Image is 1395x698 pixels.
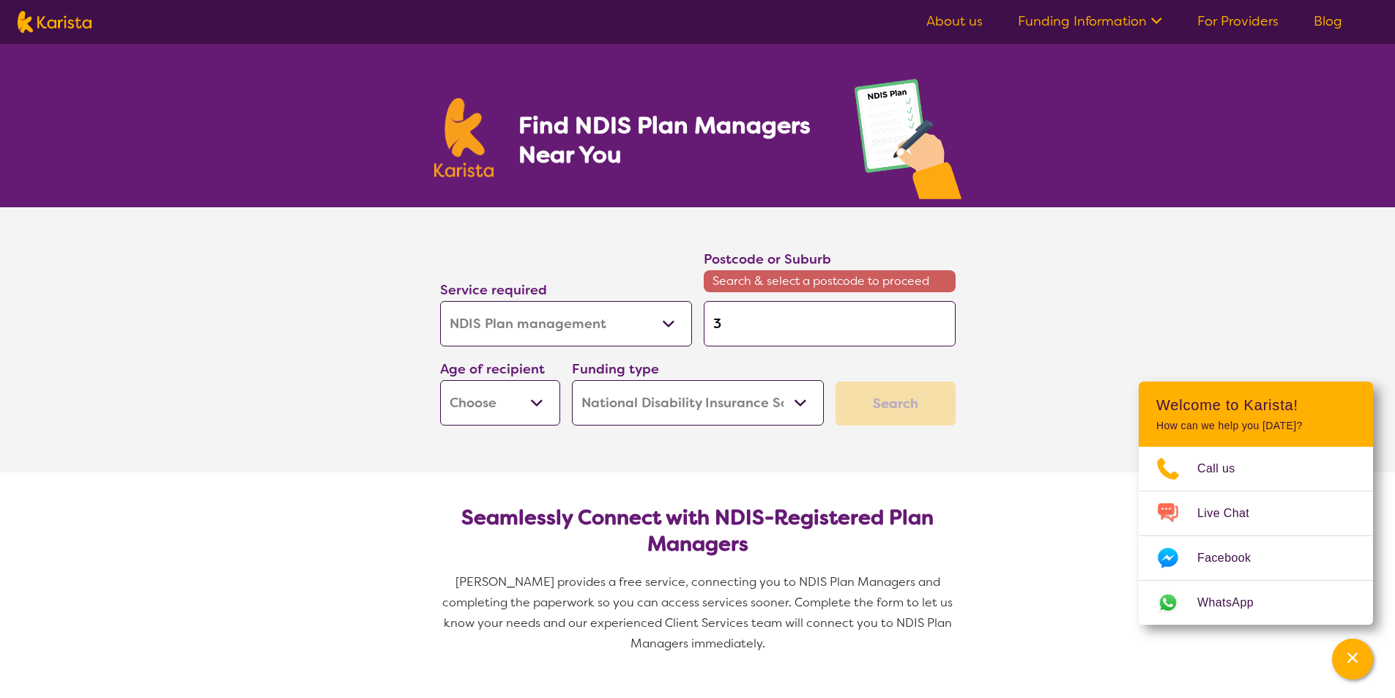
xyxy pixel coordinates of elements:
img: plan-management [855,79,961,207]
a: Web link opens in a new tab. [1139,581,1373,625]
a: For Providers [1197,12,1279,30]
h2: Seamlessly Connect with NDIS-Registered Plan Managers [452,505,944,557]
ul: Choose channel [1139,447,1373,625]
img: Karista logo [18,11,92,33]
span: Search & select a postcode to proceed [704,270,956,292]
label: Postcode or Suburb [704,250,831,268]
h1: Find NDIS Plan Managers Near You [518,111,825,169]
a: About us [926,12,983,30]
p: How can we help you [DATE]? [1156,420,1355,432]
span: Facebook [1197,547,1268,569]
a: Blog [1314,12,1342,30]
input: Type [704,301,956,346]
a: Funding Information [1018,12,1162,30]
span: [PERSON_NAME] provides a free service, connecting you to NDIS Plan Managers and completing the pa... [442,574,956,651]
span: WhatsApp [1197,592,1271,614]
label: Age of recipient [440,360,545,378]
span: Call us [1197,458,1253,480]
h2: Welcome to Karista! [1156,396,1355,414]
label: Service required [440,281,547,299]
label: Funding type [572,360,659,378]
img: Karista logo [434,98,494,177]
span: Live Chat [1197,502,1267,524]
div: Channel Menu [1139,382,1373,625]
button: Channel Menu [1332,639,1373,680]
